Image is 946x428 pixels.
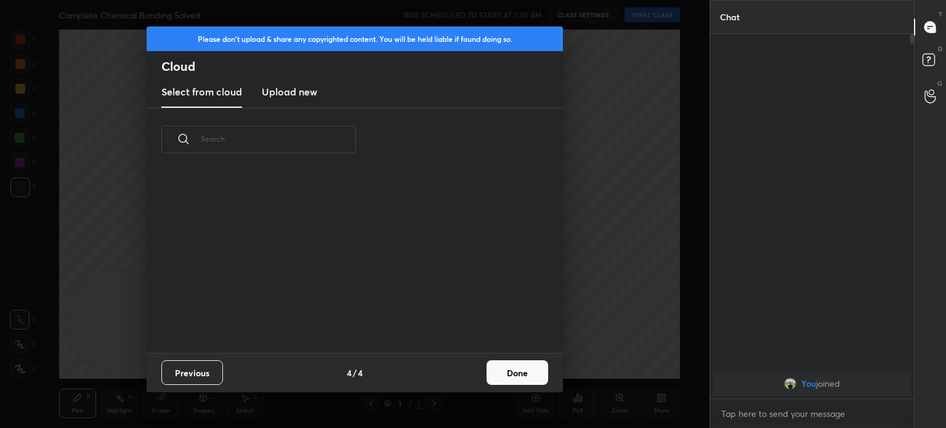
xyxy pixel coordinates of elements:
h4: 4 [358,366,363,379]
div: Please don't upload & share any copyrighted content. You will be held liable if found doing so. [147,26,563,51]
span: joined [816,379,840,389]
p: G [937,79,942,88]
button: Done [487,360,548,385]
h4: / [353,366,357,379]
h2: Cloud [161,59,563,75]
div: grid [710,369,914,398]
h3: Select from cloud [161,84,242,99]
input: Search [201,113,356,165]
p: D [938,44,942,54]
p: T [939,10,942,19]
h3: Upload new [262,84,317,99]
img: 2782fdca8abe4be7a832ca4e3fcd32a4.jpg [784,378,796,390]
span: You [801,379,816,389]
p: Chat [710,1,750,33]
button: Previous [161,360,223,385]
h4: 4 [347,366,352,379]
